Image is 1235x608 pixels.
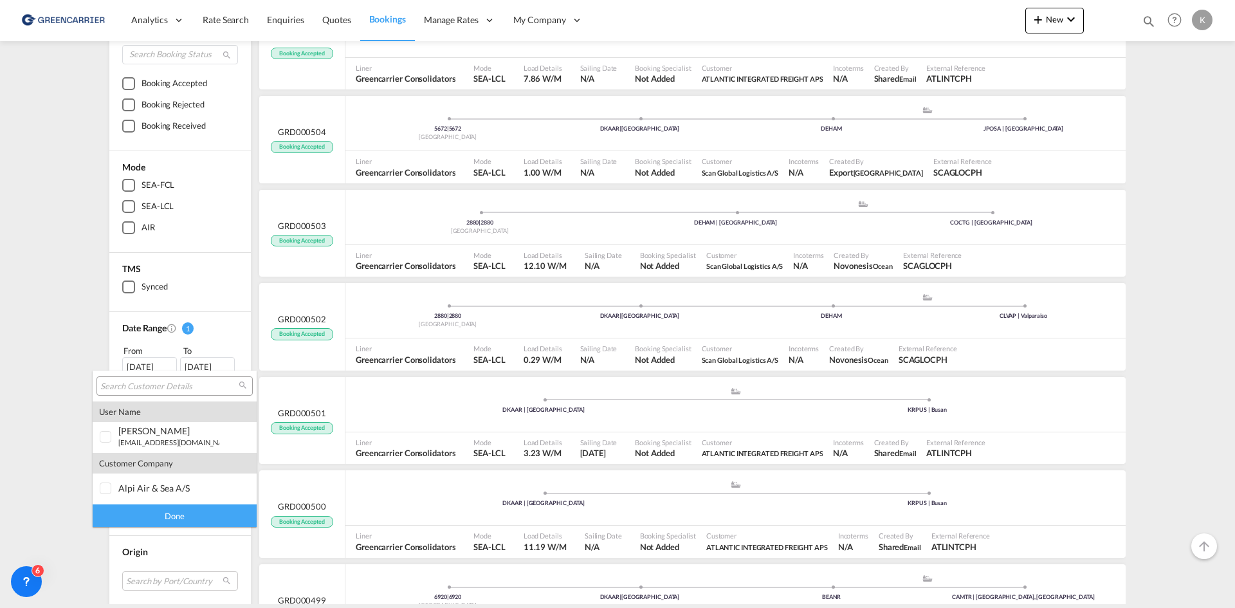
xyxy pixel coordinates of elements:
[118,425,219,436] div: jørgen kristensen
[118,438,236,447] small: [EMAIL_ADDRESS][DOMAIN_NAME]
[93,453,257,474] div: customer company
[93,401,257,422] div: user name
[93,504,257,527] div: Done
[238,380,248,390] md-icon: icon-magnify
[100,381,239,392] input: Search Customer Details
[118,483,219,493] div: alpi air & sea a/s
